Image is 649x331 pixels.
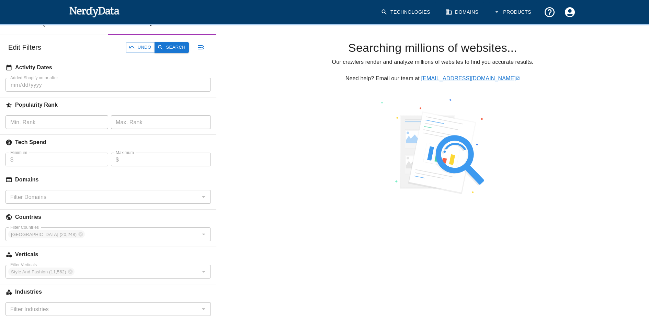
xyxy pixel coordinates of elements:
button: Search [155,42,189,53]
label: Minimum [10,150,27,155]
img: NerdyData.com [69,5,119,19]
div: $ [111,153,211,166]
label: Filter Verticals [10,262,37,268]
button: Support and Documentation [539,2,560,22]
a: Domains [441,2,484,22]
button: Account Settings [560,2,580,22]
p: Our crawlers render and analyze millions of websites to find you accurate results. Need help? Ema... [227,58,638,83]
h4: Searching millions of websites... [227,41,638,55]
a: [EMAIL_ADDRESS][DOMAIN_NAME] [421,75,520,81]
label: Filter Countries [10,224,39,230]
a: Technologies [377,2,436,22]
label: Added Shopify on or after [10,75,58,81]
div: $ [5,153,108,166]
iframe: Drift Widget Chat Controller [615,282,641,308]
button: Undo [126,42,155,53]
button: Products [489,2,537,22]
h6: Edit Filters [8,42,41,53]
label: Maximum [116,150,134,155]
